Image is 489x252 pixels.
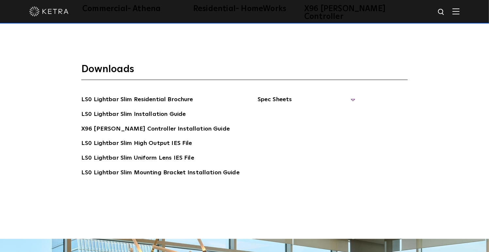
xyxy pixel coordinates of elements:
[452,8,460,14] img: Hamburger%20Nav.svg
[81,124,230,135] a: X96 [PERSON_NAME] Controller Installation Guide
[81,139,192,149] a: LS0 Lightbar Slim High Output IES File
[81,95,193,105] a: LS0 Lightbar Slim Residential Brochure
[258,95,355,109] span: Spec Sheets
[81,153,194,164] a: LS0 Lightbar Slim Uniform Lens IES File
[81,168,240,179] a: LS0 Lightbar Slim Mounting Bracket Installation Guide
[81,110,186,120] a: LS0 Lightbar Slim Installation Guide
[81,63,408,80] h3: Downloads
[437,8,446,16] img: search icon
[29,7,69,16] img: ketra-logo-2019-white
